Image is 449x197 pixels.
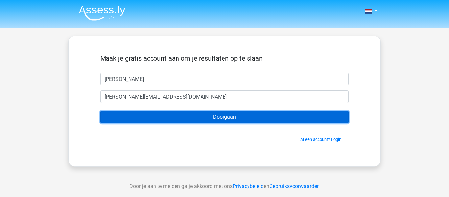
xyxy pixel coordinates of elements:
a: Al een account? Login [300,137,341,142]
img: Assessly [79,5,125,21]
h5: Maak je gratis account aan om je resultaten op te slaan [100,54,349,62]
input: Voornaam [100,73,349,85]
input: Doorgaan [100,111,349,123]
a: Privacybeleid [233,183,264,189]
a: Gebruiksvoorwaarden [269,183,320,189]
input: Email [100,90,349,103]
